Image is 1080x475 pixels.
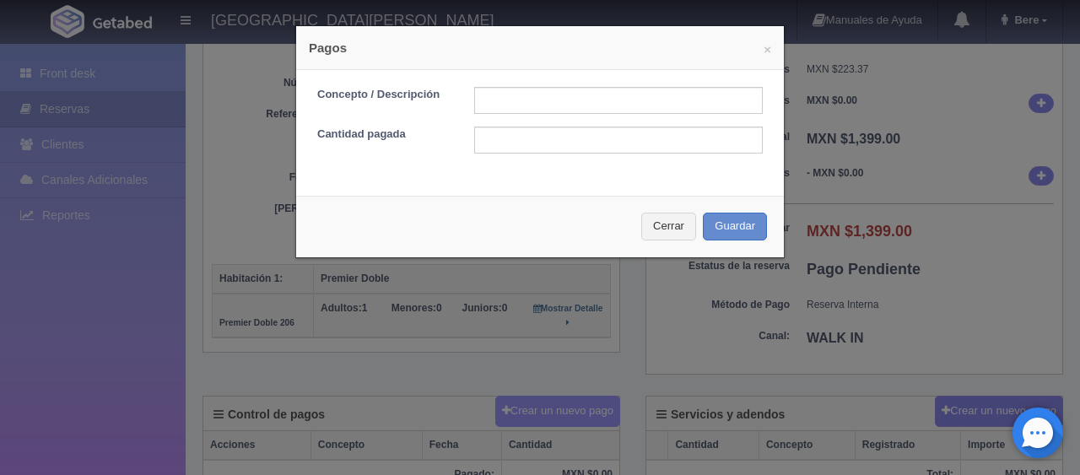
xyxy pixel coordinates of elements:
[305,87,462,103] label: Concepto / Descripción
[764,43,771,56] button: ×
[703,213,767,240] button: Guardar
[305,127,462,143] label: Cantidad pagada
[641,213,696,240] button: Cerrar
[309,39,771,57] h4: Pagos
